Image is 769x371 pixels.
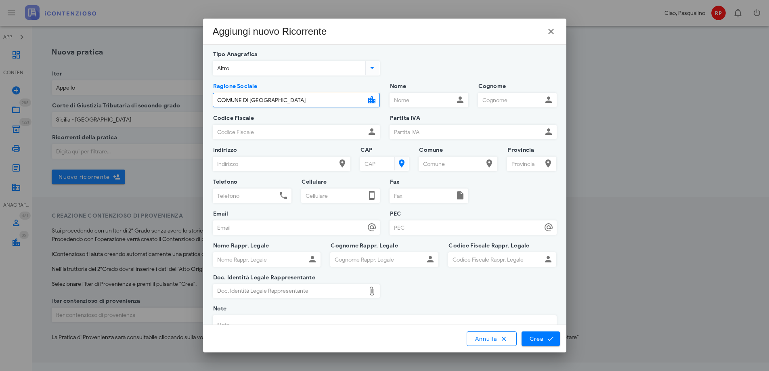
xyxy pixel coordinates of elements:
input: PEC [390,221,542,235]
label: Cognome [476,82,506,90]
label: Note [211,305,227,313]
input: Cognome [478,93,542,107]
label: Provincia [505,146,534,154]
input: Ragione Sociale [213,93,365,107]
label: PEC [388,210,402,218]
input: Email [213,221,365,235]
label: Nome Rappr. Legale [211,242,269,250]
label: Ragione Sociale [211,82,258,90]
label: Nome [388,82,407,90]
input: Provincia [507,157,542,171]
input: Cognome Rappr. Legale [331,253,424,266]
label: Cellulare [299,178,327,186]
input: Codice Fiscale Rappr. Legale [448,253,542,266]
span: Annulla [474,335,509,342]
label: Partita IVA [388,114,420,122]
input: Nome Rappr. Legale [213,253,306,266]
label: CAP [358,146,373,154]
input: Indirizzo [213,157,336,171]
label: Codice Fiscale Rappr. Legale [446,242,529,250]
input: CAP [360,157,393,171]
label: Doc. Identità Legale Rappresentante [211,274,315,282]
input: Tipo Anagrafica [213,61,364,75]
label: Cognome Rappr. Legale [328,242,398,250]
input: Comune [419,157,483,171]
label: Email [211,210,228,218]
div: Doc. Identità Legale Rappresentante [213,285,365,298]
label: Fax [388,178,400,186]
div: Aggiungi nuovo Ricorrente [213,25,327,38]
label: Codice Fiscale [211,114,254,122]
input: Codice Fiscale [213,125,365,139]
span: Crea [529,335,552,342]
label: Indirizzo [211,146,237,154]
button: Crea [522,331,559,346]
label: Telefono [211,178,238,186]
input: Partita IVA [390,125,542,139]
input: Cellulare [302,189,365,203]
button: Annulla [467,331,517,346]
input: Nome [390,93,454,107]
label: Tipo Anagrafica [211,50,258,59]
input: Telefono [213,189,277,203]
input: Fax [390,189,454,203]
label: Comune [417,146,442,154]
